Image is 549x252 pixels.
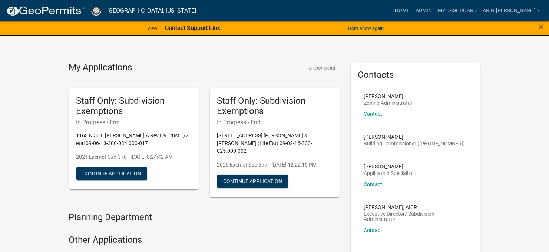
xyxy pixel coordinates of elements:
p: [PERSON_NAME], AICP [364,205,467,210]
h4: My Applications [69,62,132,73]
p: Executive Director/ Subdivision Administrator [364,211,467,222]
a: arin.[PERSON_NAME] [480,4,543,18]
h5: Contacts [358,70,473,80]
h6: In Progress - End [217,119,332,126]
a: Home [392,4,413,18]
a: Contact [364,181,383,187]
p: Building Commissioner ([PHONE_NUMBER]) [364,141,465,146]
p: 1163 N 50 E [PERSON_NAME] A Rev Liv Trust 1/2 etal 09-06-13-300-034.000-017 [76,132,191,147]
a: Contact [364,227,383,233]
a: View [144,22,161,34]
p: [PERSON_NAME] [364,94,413,99]
h6: In Progress - End [76,119,191,126]
h5: Staff Only: Subdivision Exemptions [76,95,191,117]
p: 2025 Exempt Sub-377 - [DATE] 12:22:16 PM [217,161,332,169]
p: [PERSON_NAME] [364,164,413,169]
h5: Staff Only: Subdivision Exemptions [217,95,332,117]
button: Close [539,22,543,31]
span: × [539,21,543,32]
p: Zoning Administrator [364,100,413,105]
strong: Contact Support Link! [165,24,222,31]
a: [GEOGRAPHIC_DATA], [US_STATE] [107,4,196,17]
button: Continue Application [76,167,147,180]
p: [STREET_ADDRESS] [PERSON_NAME] & [PERSON_NAME] (Life Est) 09-02-16-300-025.000-002 [217,132,332,155]
h4: Planning Department [69,212,340,223]
button: Don't show again [345,22,387,34]
p: [PERSON_NAME] [364,134,465,140]
a: Contact [364,111,383,117]
p: 2025 Exempt Sub-378 - [DATE] 8:24:42 AM [76,153,191,161]
a: Admin [413,4,435,18]
a: My Dashboard [435,4,480,18]
img: Cass County, Indiana [91,6,101,16]
button: Continue Application [217,175,288,188]
h4: Other Applications [69,235,340,245]
button: Show More [305,62,340,74]
p: Application Specialist [364,171,413,176]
